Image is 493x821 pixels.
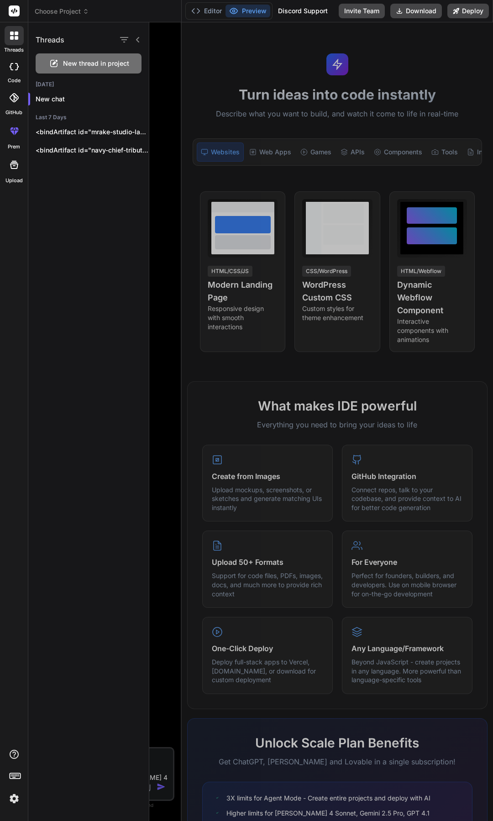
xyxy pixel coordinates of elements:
[447,4,489,18] button: Deploy
[8,143,20,151] label: prem
[8,77,21,84] label: code
[273,4,333,18] div: Discord Support
[36,34,64,45] h1: Threads
[188,5,226,17] button: Editor
[36,95,149,104] p: New chat
[36,146,149,155] p: <bindArtifact id="navy-chief-tribute" title="[DEMOGRAPHIC_DATA] Navy Chief [PERSON_NAME] Officer...
[5,109,22,116] label: GitHub
[226,5,270,17] button: Preview
[6,791,22,806] img: settings
[35,7,89,16] span: Choose Project
[4,46,24,54] label: threads
[390,4,442,18] button: Download
[28,81,149,88] h2: [DATE]
[36,127,149,137] p: <bindArtifact id="mrake-studio-landing" title="Mrake Studio Landing Page"> <bindAction...
[63,59,129,68] span: New thread in project
[339,4,385,18] button: Invite Team
[5,177,23,184] label: Upload
[28,114,149,121] h2: Last 7 Days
